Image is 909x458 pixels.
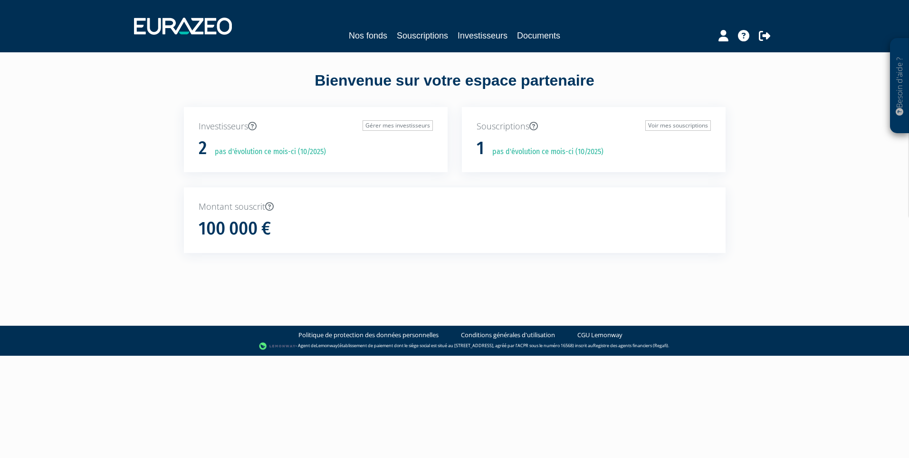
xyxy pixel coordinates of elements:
[645,120,711,131] a: Voir mes souscriptions
[199,201,711,213] p: Montant souscrit
[458,29,507,42] a: Investisseurs
[517,29,560,42] a: Documents
[208,146,326,157] p: pas d'évolution ce mois-ci (10/2025)
[177,70,733,107] div: Bienvenue sur votre espace partenaire
[486,146,603,157] p: pas d'évolution ce mois-ci (10/2025)
[477,138,484,158] h1: 1
[894,43,905,129] p: Besoin d'aide ?
[577,331,622,340] a: CGU Lemonway
[10,341,899,351] div: - Agent de (établissement de paiement dont le siège social est situé au [STREET_ADDRESS], agréé p...
[199,219,271,239] h1: 100 000 €
[259,341,296,351] img: logo-lemonway.png
[363,120,433,131] a: Gérer mes investisseurs
[349,29,387,42] a: Nos fonds
[397,29,448,42] a: Souscriptions
[461,331,555,340] a: Conditions générales d'utilisation
[316,342,338,349] a: Lemonway
[199,138,207,158] h1: 2
[298,331,439,340] a: Politique de protection des données personnelles
[134,18,232,35] img: 1732889491-logotype_eurazeo_blanc_rvb.png
[593,342,668,349] a: Registre des agents financiers (Regafi)
[477,120,711,133] p: Souscriptions
[199,120,433,133] p: Investisseurs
